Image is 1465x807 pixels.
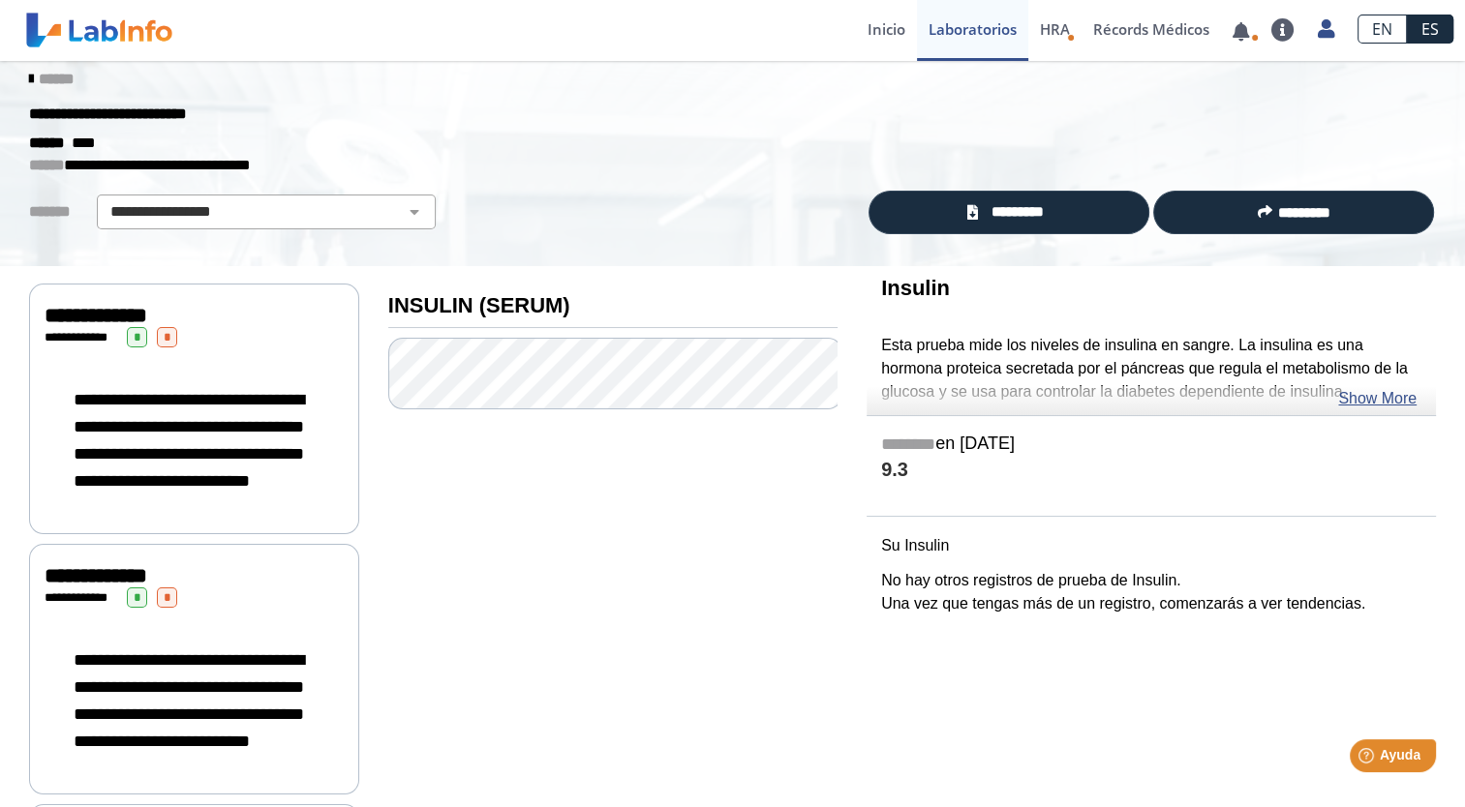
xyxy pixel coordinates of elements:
a: ES [1407,15,1453,44]
p: Esta prueba mide los niveles de insulina en sangre. La insulina es una hormona proteica secretada... [881,334,1421,403]
span: HRA [1040,19,1070,39]
b: INSULIN (SERUM) [388,293,570,317]
h5: en [DATE] [881,433,1421,456]
b: Insulin [881,276,950,300]
iframe: Help widget launcher [1293,732,1444,786]
a: Show More [1338,387,1417,410]
p: No hay otros registros de prueba de Insulin. Una vez que tengas más de un registro, comenzarás a ... [881,569,1421,615]
a: EN [1358,15,1407,44]
p: Su Insulin [881,534,1421,557]
h4: 9.3 [881,459,1421,483]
